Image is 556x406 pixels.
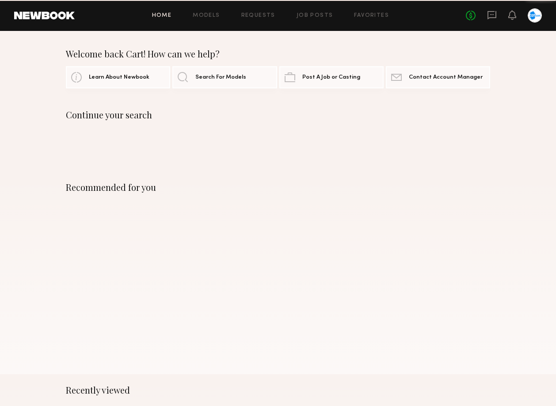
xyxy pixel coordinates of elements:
[297,13,333,19] a: Job Posts
[279,66,384,88] a: Post A Job or Casting
[354,13,389,19] a: Favorites
[89,75,149,80] span: Learn About Newbook
[66,66,170,88] a: Learn About Newbook
[195,75,246,80] span: Search For Models
[409,75,483,80] span: Contact Account Manager
[386,66,490,88] a: Contact Account Manager
[66,385,490,395] div: Recently viewed
[66,182,490,193] div: Recommended for you
[241,13,275,19] a: Requests
[66,110,490,120] div: Continue your search
[152,13,172,19] a: Home
[66,49,490,59] div: Welcome back Cart! How can we help?
[172,66,277,88] a: Search For Models
[193,13,220,19] a: Models
[302,75,360,80] span: Post A Job or Casting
